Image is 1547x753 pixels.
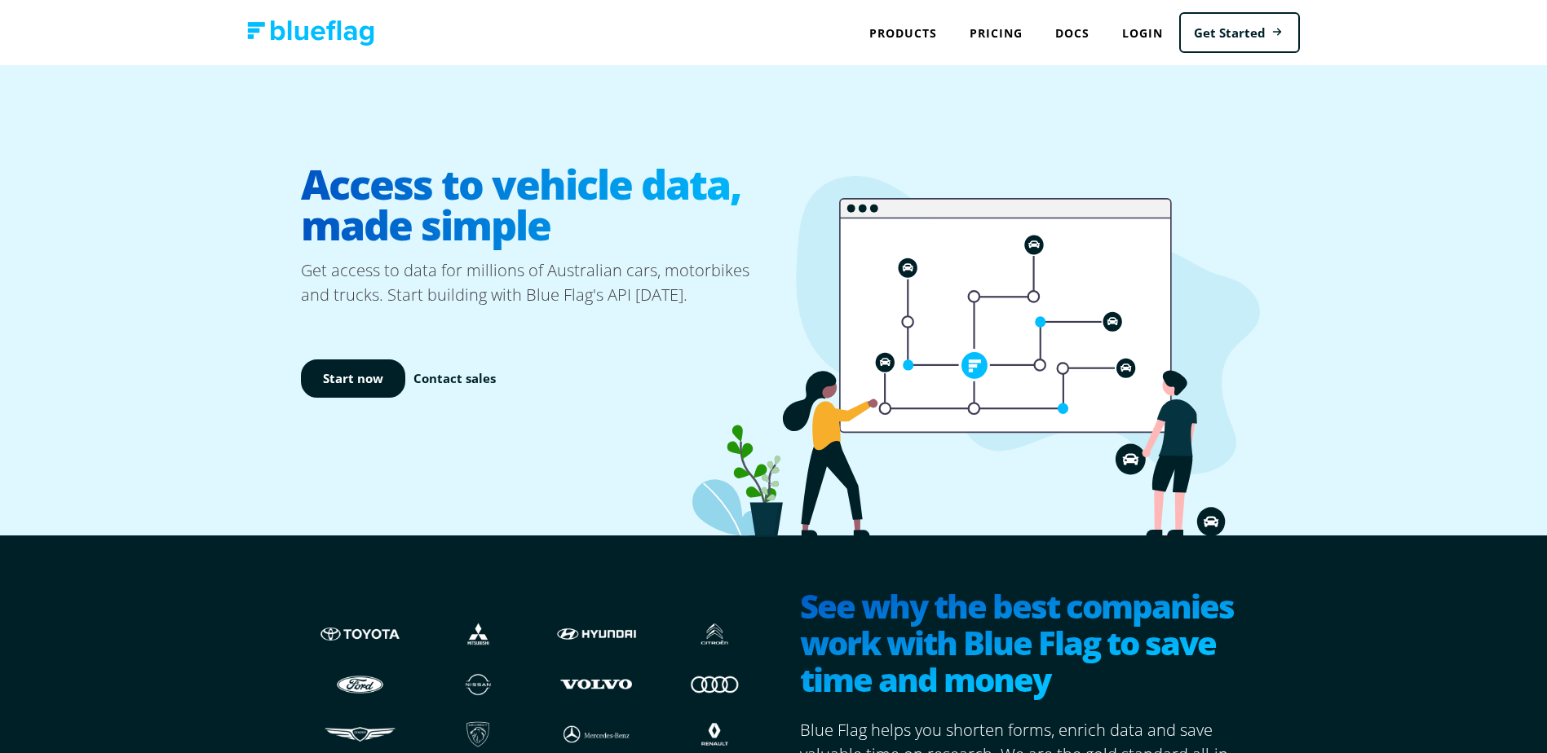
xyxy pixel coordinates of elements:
[413,369,496,388] a: Contact sales
[301,151,774,258] h1: Access to vehicle data, made simple
[800,588,1247,702] h2: See why the best companies work with Blue Flag to save time and money
[554,668,639,699] img: Volvo logo
[317,668,403,699] img: Ford logo
[435,619,521,650] img: Mistubishi logo
[247,20,374,46] img: Blue Flag logo
[435,668,521,699] img: Nissan logo
[317,619,403,650] img: Toyota logo
[317,719,403,750] img: Genesis logo
[672,668,758,699] img: Audi logo
[435,719,521,750] img: Peugeot logo
[554,619,639,650] img: Hyundai logo
[301,359,405,398] a: Start now
[672,719,758,750] img: Renault logo
[853,16,953,50] div: Products
[672,619,758,650] img: Citroen logo
[1179,12,1300,54] a: Get Started
[953,16,1039,50] a: Pricing
[1039,16,1106,50] a: Docs
[301,258,774,307] p: Get access to data for millions of Australian cars, motorbikes and trucks. Start building with Bl...
[1106,16,1179,50] a: Login to Blue Flag application
[554,719,639,750] img: Mercedes logo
